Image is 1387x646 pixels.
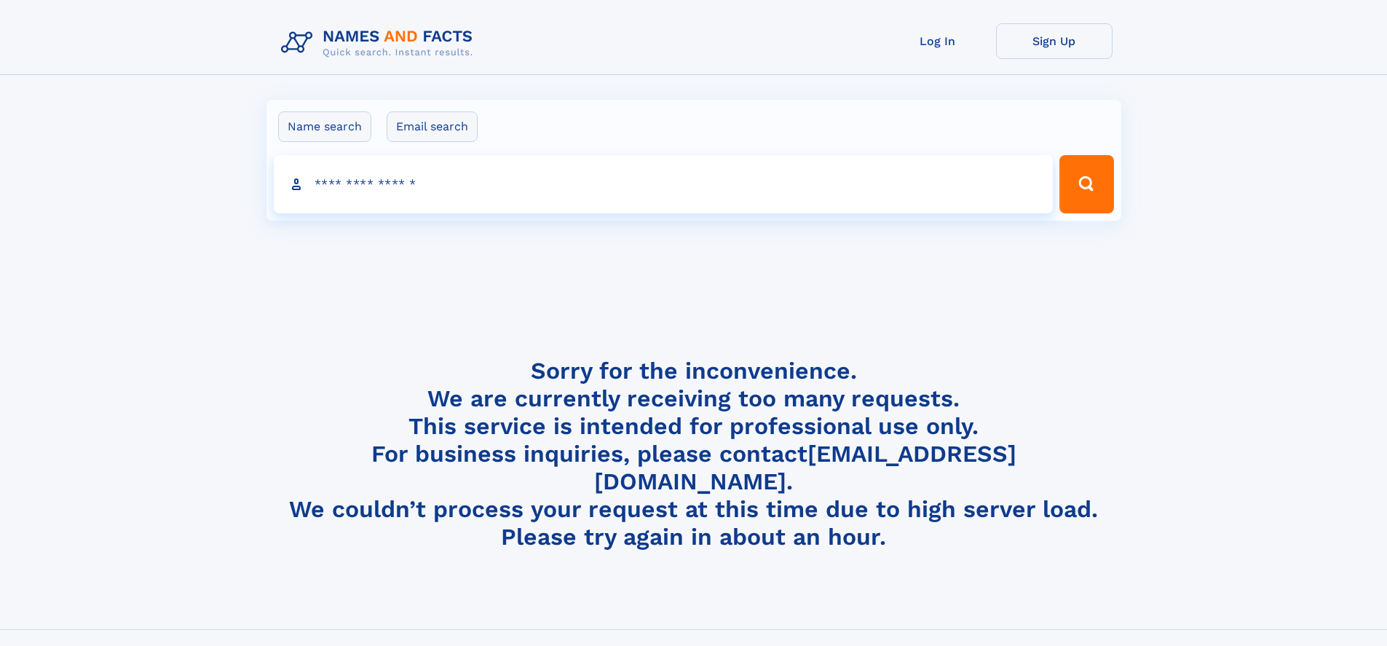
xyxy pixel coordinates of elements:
[278,111,371,142] label: Name search
[594,440,1016,495] a: [EMAIL_ADDRESS][DOMAIN_NAME]
[880,23,996,59] a: Log In
[996,23,1113,59] a: Sign Up
[1059,155,1113,213] button: Search Button
[275,357,1113,551] h4: Sorry for the inconvenience. We are currently receiving too many requests. This service is intend...
[274,155,1054,213] input: search input
[387,111,478,142] label: Email search
[275,23,485,63] img: Logo Names and Facts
